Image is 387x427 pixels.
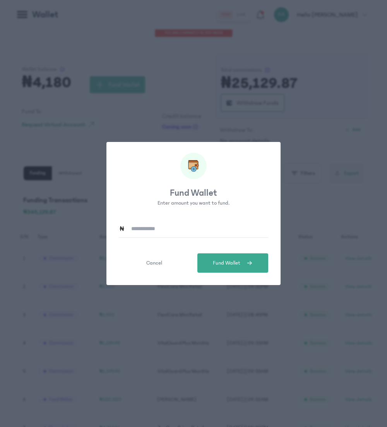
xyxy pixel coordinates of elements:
span: Fund Wallet [213,259,240,267]
button: Fund Wallet [197,253,268,273]
span: Cancel [146,259,162,267]
button: Cancel [119,253,190,273]
p: Fund Wallet [106,187,281,199]
p: Enter amount you want to fund. [106,199,281,207]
